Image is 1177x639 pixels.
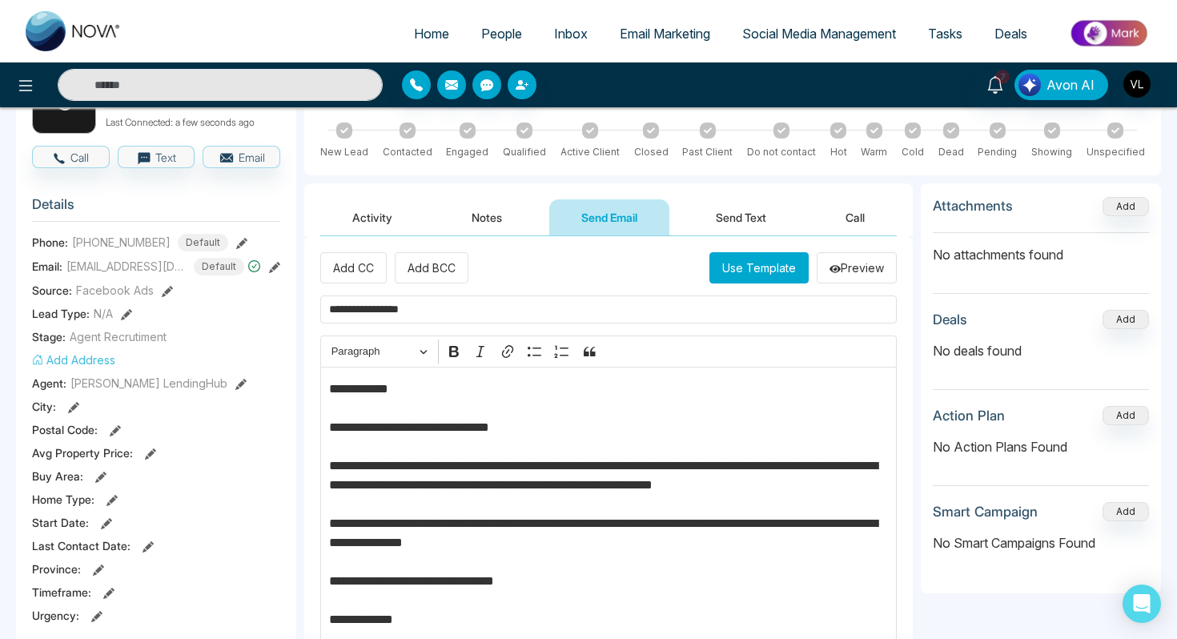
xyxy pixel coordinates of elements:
[549,199,669,235] button: Send Email
[682,145,733,159] div: Past Client
[32,561,81,577] span: Province :
[709,252,809,283] button: Use Template
[620,26,710,42] span: Email Marketing
[32,234,68,251] span: Phone:
[70,375,227,392] span: [PERSON_NAME] LendingHub
[32,537,131,554] span: Last Contact Date :
[933,408,1005,424] h3: Action Plan
[978,18,1043,49] a: Deals
[1103,199,1149,212] span: Add
[320,145,368,159] div: New Lead
[1087,145,1145,159] div: Unspecified
[32,196,280,221] h3: Details
[1123,585,1161,623] div: Open Intercom Messenger
[933,198,1013,214] h3: Attachments
[32,584,91,601] span: Timeframe :
[395,252,468,283] button: Add BCC
[1051,15,1167,51] img: Market-place.gif
[414,26,449,42] span: Home
[994,26,1027,42] span: Deals
[70,328,167,345] span: Agent Recrutiment
[32,421,98,438] span: Postal Code :
[978,145,1017,159] div: Pending
[320,252,387,283] button: Add CC
[933,437,1149,456] p: No Action Plans Found
[861,145,887,159] div: Warm
[1031,145,1072,159] div: Showing
[684,199,798,235] button: Send Text
[538,18,604,49] a: Inbox
[560,145,620,159] div: Active Client
[604,18,726,49] a: Email Marketing
[1103,406,1149,425] button: Add
[1123,70,1151,98] img: User Avatar
[554,26,588,42] span: Inbox
[32,352,115,368] button: Add Address
[32,282,72,299] span: Source:
[194,258,244,275] span: Default
[912,18,978,49] a: Tasks
[398,18,465,49] a: Home
[440,199,534,235] button: Notes
[320,199,424,235] button: Activity
[26,11,122,51] img: Nova CRM Logo
[32,444,133,461] span: Avg Property Price :
[32,398,56,415] span: City :
[320,336,897,367] div: Editor toolbar
[383,145,432,159] div: Contacted
[32,468,83,484] span: Buy Area :
[76,282,154,299] span: Facebook Ads
[902,145,924,159] div: Cold
[32,146,110,168] button: Call
[933,341,1149,360] p: No deals found
[1046,75,1095,94] span: Avon AI
[928,26,962,42] span: Tasks
[813,199,897,235] button: Call
[1014,70,1108,100] button: Avon AI
[933,311,967,328] h3: Deals
[933,233,1149,264] p: No attachments found
[106,112,280,130] p: Last Connected: a few seconds ago
[465,18,538,49] a: People
[324,340,435,364] button: Paragraph
[66,258,187,275] span: [EMAIL_ADDRESS][DOMAIN_NAME]
[32,514,89,531] span: Start Date :
[94,305,113,322] span: N/A
[933,533,1149,553] p: No Smart Campaigns Found
[747,145,816,159] div: Do not contact
[32,258,62,275] span: Email:
[830,145,847,159] div: Hot
[118,146,195,168] button: Text
[178,234,228,251] span: Default
[933,504,1038,520] h3: Smart Campaign
[203,146,280,168] button: Email
[938,145,964,159] div: Dead
[32,375,66,392] span: Agent:
[503,145,546,159] div: Qualified
[72,234,171,251] span: [PHONE_NUMBER]
[976,70,1014,98] a: 7
[1103,197,1149,216] button: Add
[1103,502,1149,521] button: Add
[1018,74,1041,96] img: Lead Flow
[446,145,488,159] div: Engaged
[481,26,522,42] span: People
[634,145,669,159] div: Closed
[32,491,94,508] span: Home Type :
[726,18,912,49] a: Social Media Management
[742,26,896,42] span: Social Media Management
[995,70,1010,84] span: 7
[331,342,415,361] span: Paragraph
[32,305,90,322] span: Lead Type:
[32,328,66,345] span: Stage:
[32,607,79,624] span: Urgency :
[817,252,897,283] button: Preview
[1103,310,1149,329] button: Add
